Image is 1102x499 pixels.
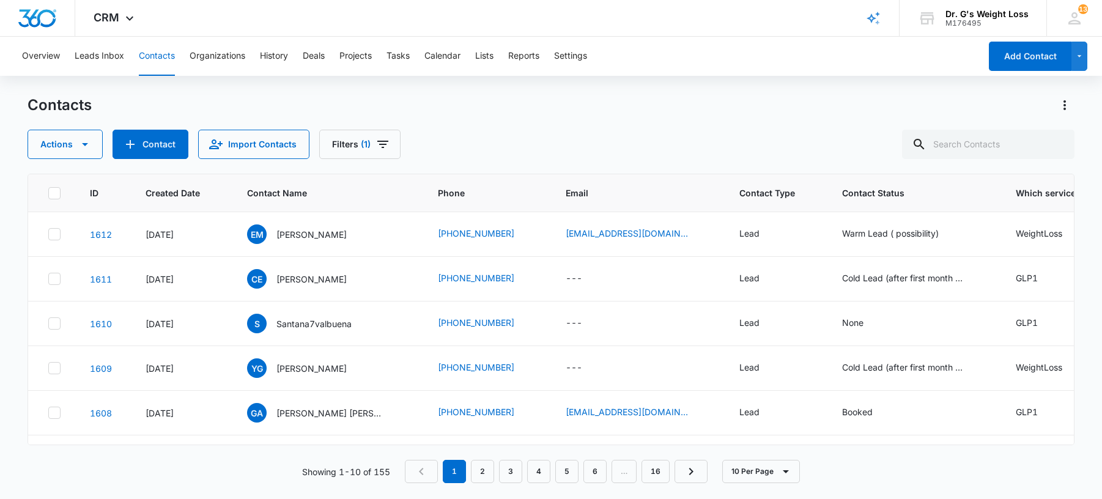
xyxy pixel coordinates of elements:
a: Navigate to contact details page for Carlos Eduardo [90,274,112,284]
button: Settings [554,37,587,76]
div: Phone - (786) 394-3032 - Select to Edit Field [438,361,536,375]
span: (1) [361,140,371,149]
a: [PHONE_NUMBER] [438,405,514,418]
button: History [260,37,288,76]
a: Page 4 [527,460,550,483]
a: [PHONE_NUMBER] [438,361,514,374]
button: Projects [339,37,372,76]
span: EM [247,224,267,244]
a: Navigate to contact details page for Santana7valbuena [90,319,112,329]
div: Phone - (305) 684-0863 - Select to Edit Field [438,316,536,331]
a: [PHONE_NUMBER] [438,227,514,240]
a: Page 2 [471,460,494,483]
p: [PERSON_NAME] [276,228,347,241]
h1: Contacts [28,96,92,114]
div: Booked [842,405,873,418]
a: Page 5 [555,460,579,483]
button: Organizations [190,37,245,76]
div: Lead [739,361,760,374]
div: Warm Lead ( possibility) [842,227,939,240]
div: Contact Status - Cold Lead (after first month no interest) - Select to Edit Field [842,361,986,375]
div: Lead [739,316,760,329]
span: S [247,314,267,333]
div: GLP1 [1016,272,1038,284]
a: Page 6 [583,460,607,483]
button: Add Contact [989,42,1071,71]
a: Navigate to contact details page for Ysaura Gomes [90,363,112,374]
div: Contact Status - Booked - Select to Edit Field [842,405,895,420]
div: Email - erikamonroyb@gmail.com - Select to Edit Field [566,227,710,242]
div: Phone - (305) 799-4245 - Select to Edit Field [438,405,536,420]
button: Leads Inbox [75,37,124,76]
div: Which service are you interested in? - GLP1 - Select to Edit Field [1016,405,1060,420]
div: Contact Type - Lead - Select to Edit Field [739,316,782,331]
div: Contact Type - Lead - Select to Edit Field [739,361,782,375]
span: Created Date [146,187,200,199]
div: account id [945,19,1029,28]
a: Page 3 [499,460,522,483]
em: 1 [443,460,466,483]
button: Actions [28,130,103,159]
button: 10 Per Page [722,460,800,483]
div: Contact Name - Carlos Eduardo - Select to Edit Field [247,269,369,289]
div: Contact Status - Cold Lead (after first month no interest) - Select to Edit Field [842,272,986,286]
div: Contact Name - Gerber Arrazola - Select to Edit Field [247,403,409,423]
div: Contact Type - Lead - Select to Edit Field [739,405,782,420]
a: [EMAIL_ADDRESS][DOMAIN_NAME] [566,405,688,418]
div: Contact Name - Ysaura Gomes - Select to Edit Field [247,358,369,378]
nav: Pagination [405,460,708,483]
button: Overview [22,37,60,76]
div: Lead [739,272,760,284]
button: Contacts [139,37,175,76]
div: Contact Name - Erika Monroy - Select to Edit Field [247,224,369,244]
div: WeightLoss [1016,361,1062,374]
div: [DATE] [146,362,218,375]
span: ID [90,187,98,199]
div: [DATE] [146,407,218,420]
div: Phone - (305) 491-4282 - Select to Edit Field [438,227,536,242]
a: [EMAIL_ADDRESS][DOMAIN_NAME] [566,227,688,240]
div: Email - - Select to Edit Field [566,316,604,331]
button: Import Contacts [198,130,309,159]
p: [PERSON_NAME] [276,362,347,375]
div: Contact Status - None - Select to Edit Field [842,316,886,331]
div: GLP1 [1016,405,1038,418]
div: Which service are you interested in? - GLP1 - Select to Edit Field [1016,272,1060,286]
div: Email - - Select to Edit Field [566,272,604,286]
p: Showing 1-10 of 155 [302,465,390,478]
div: Email - - Select to Edit Field [566,361,604,375]
span: CE [247,269,267,289]
p: [PERSON_NAME] [276,273,347,286]
div: Contact Type - Lead - Select to Edit Field [739,272,782,286]
div: notifications count [1078,4,1088,14]
span: Contact Name [247,187,391,199]
div: --- [566,361,582,375]
span: Email [566,187,692,199]
a: [PHONE_NUMBER] [438,316,514,329]
span: CRM [94,11,119,24]
span: 13 [1078,4,1088,14]
button: Lists [475,37,494,76]
span: Contact Status [842,187,969,199]
div: Contact Name - Santana7valbuena - Select to Edit Field [247,314,374,333]
div: [DATE] [146,228,218,241]
div: Phone - (786) 340-9573 - Select to Edit Field [438,272,536,286]
a: Next Page [675,460,708,483]
div: Cold Lead (after first month no interest) [842,272,964,284]
button: Calendar [424,37,460,76]
span: Phone [438,187,519,199]
div: Which service are you interested in? - GLP1 - Select to Edit Field [1016,316,1060,331]
a: [PHONE_NUMBER] [438,272,514,284]
span: GA [247,403,267,423]
div: Which service are you interested in? - WeightLoss - Select to Edit Field [1016,227,1084,242]
span: Contact Type [739,187,795,199]
a: Page 16 [642,460,670,483]
div: [DATE] [146,317,218,330]
div: account name [945,9,1029,19]
div: Lead [739,405,760,418]
p: [PERSON_NAME] [PERSON_NAME] [276,407,386,420]
div: Cold Lead (after first month no interest) [842,361,964,374]
button: Add Contact [113,130,188,159]
button: Filters [319,130,401,159]
input: Search Contacts [902,130,1074,159]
